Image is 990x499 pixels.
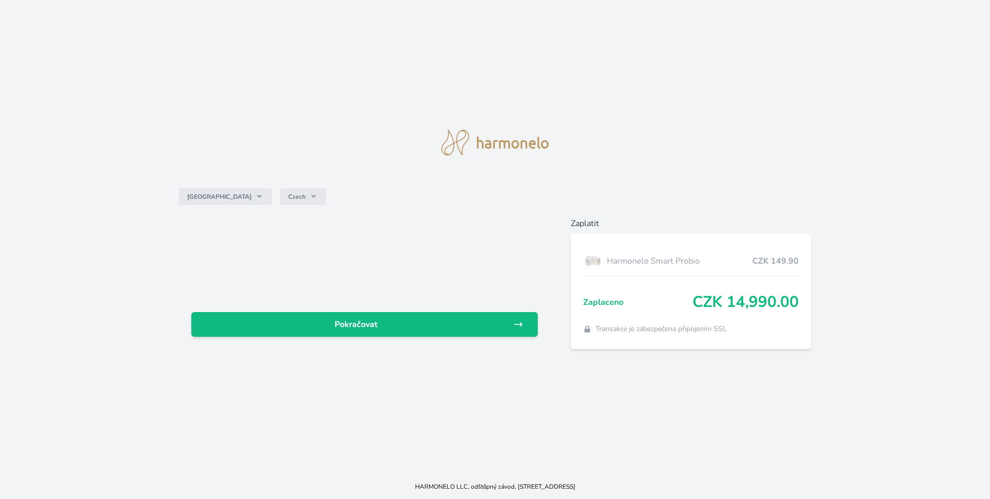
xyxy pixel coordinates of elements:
[596,324,727,334] span: Transakce je zabezpečena připojením SSL
[288,193,306,201] span: Czech
[692,293,799,312] span: CZK 14,990.00
[441,130,549,156] img: logo.svg
[280,188,326,205] button: Czech
[583,296,693,308] span: Zaplaceno
[200,318,513,331] span: Pokračovat
[191,312,538,337] a: Pokračovat
[752,255,799,267] span: CZK 149.90
[187,193,252,201] span: [GEOGRAPHIC_DATA]
[571,217,812,230] h6: Zaplatit
[607,255,753,267] span: Harmonelo Smart Probio
[583,248,603,274] img: Box-6-lahvi-SMART-PROBIO-1_(1)-lo.png
[179,188,272,205] button: [GEOGRAPHIC_DATA]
